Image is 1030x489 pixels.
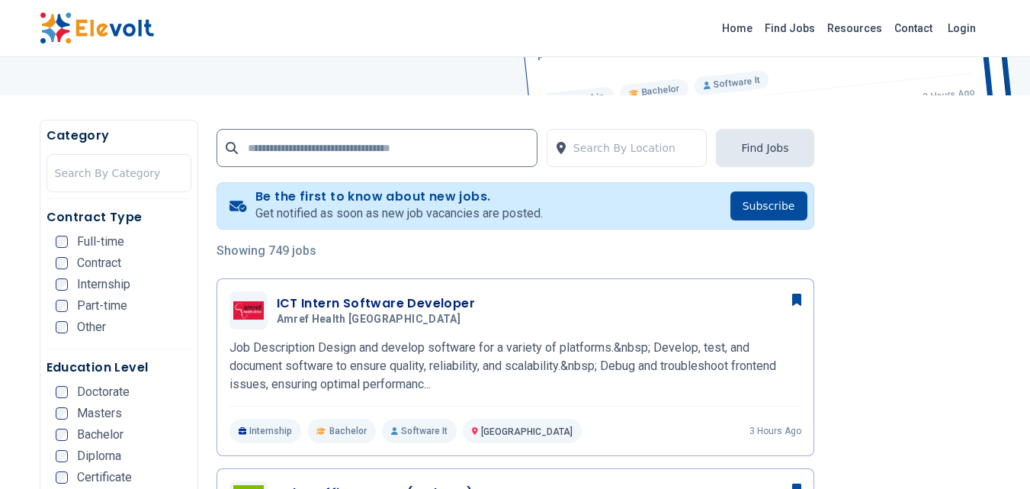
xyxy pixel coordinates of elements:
span: Doctorate [77,386,130,398]
input: Certificate [56,471,68,484]
p: Showing 749 jobs [217,242,814,260]
span: Other [77,321,106,333]
a: Login [939,13,985,43]
a: Amref Health AfricaICT Intern Software DeveloperAmref Health [GEOGRAPHIC_DATA]Job Description Des... [229,291,801,443]
span: Part-time [77,300,127,312]
input: Internship [56,278,68,291]
span: Full-time [77,236,124,248]
span: Masters [77,407,122,420]
input: Full-time [56,236,68,248]
span: Diploma [77,450,121,462]
span: [GEOGRAPHIC_DATA] [481,426,573,437]
span: Contract [77,257,121,269]
span: Internship [77,278,130,291]
span: Amref Health [GEOGRAPHIC_DATA] [277,313,461,327]
h5: Contract Type [47,208,191,227]
p: Internship [229,419,302,443]
button: Find Jobs [716,129,813,167]
h5: Category [47,127,191,145]
input: Part-time [56,300,68,312]
input: Other [56,321,68,333]
p: Job Description Design and develop software for a variety of platforms.&nbsp; Develop, test, and ... [229,339,801,394]
h3: ICT Intern Software Developer [277,294,476,313]
button: Subscribe [730,191,807,220]
p: 3 hours ago [749,425,801,437]
a: Resources [821,16,888,40]
input: Diploma [56,450,68,462]
h5: Education Level [47,359,191,377]
img: Amref Health Africa [233,301,264,319]
span: Certificate [77,471,132,484]
input: Bachelor [56,429,68,441]
iframe: Chat Widget [954,416,1030,489]
a: Contact [888,16,939,40]
a: Find Jobs [759,16,821,40]
input: Doctorate [56,386,68,398]
span: Bachelor [77,429,124,441]
input: Masters [56,407,68,420]
h4: Be the first to know about new jobs. [255,189,543,204]
p: Software It [382,419,457,443]
p: Get notified as soon as new job vacancies are posted. [255,204,543,223]
input: Contract [56,257,68,269]
a: Home [716,16,759,40]
img: Elevolt [40,12,154,44]
span: Bachelor [329,425,367,437]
